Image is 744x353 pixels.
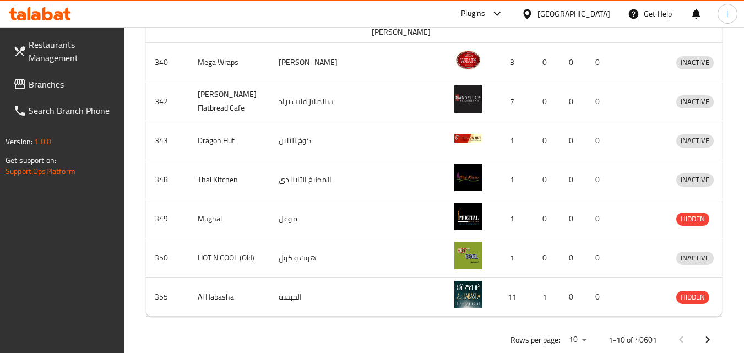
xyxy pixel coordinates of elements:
span: INACTIVE [676,173,714,186]
td: 342 [146,82,189,121]
div: INACTIVE [676,252,714,265]
td: 343 [146,121,189,160]
td: 0 [534,238,560,278]
button: Next page [694,327,721,353]
td: 0 [560,160,586,199]
td: 0 [586,43,613,82]
div: Rows per page: [564,332,591,348]
td: 0 [534,121,560,160]
a: Support.OpsPlatform [6,164,75,178]
td: 348 [146,160,189,199]
td: 0 [586,121,613,160]
td: سانديلاز فلات براد [270,82,363,121]
td: 1 [495,199,534,238]
span: l [726,8,728,20]
span: 1.0.0 [34,134,51,149]
img: Mega Wraps [454,46,482,74]
td: 355 [146,278,189,317]
td: 1 [495,238,534,278]
td: Dragon Hut [189,121,270,160]
span: HIDDEN [676,291,709,303]
td: 0 [560,82,586,121]
td: هوت و كول [270,238,363,278]
img: Sandella's Flatbread Cafe [454,85,482,113]
span: INACTIVE [676,134,714,147]
td: 0 [534,43,560,82]
img: Thai Kitchen [454,164,482,191]
span: HIDDEN [676,213,709,225]
div: HIDDEN [676,213,709,226]
td: Thai Kitchen [189,160,270,199]
img: HOT N COOL (Old) [454,242,482,269]
td: 0 [534,160,560,199]
div: INACTIVE [676,134,714,148]
a: Search Branch Phone [4,97,124,124]
td: 1 [495,160,534,199]
td: المطبخ التايلندى [270,160,363,199]
td: 0 [586,82,613,121]
span: Branches [29,78,116,91]
td: 0 [560,238,586,278]
p: Rows per page: [511,333,560,347]
div: INACTIVE [676,95,714,108]
span: Search Branch Phone [29,104,116,117]
td: 3 [495,43,534,82]
td: Mega Wraps [189,43,270,82]
a: Branches [4,71,124,97]
td: 0 [560,199,586,238]
img: Mughal [454,203,482,230]
td: 0 [586,160,613,199]
td: 11 [495,278,534,317]
td: 350 [146,238,189,278]
img: Dragon Hut [454,124,482,152]
td: كوخ التنين [270,121,363,160]
span: Version: [6,134,32,149]
div: INACTIVE [676,173,714,187]
span: INACTIVE [676,95,714,108]
td: 0 [560,121,586,160]
td: 1 [534,278,560,317]
td: Mughal [189,199,270,238]
div: HIDDEN [676,291,709,304]
td: [PERSON_NAME] [270,43,363,82]
td: 0 [586,199,613,238]
div: [GEOGRAPHIC_DATA] [537,8,610,20]
span: Restaurants Management [29,38,116,64]
td: HOT N COOL (Old) [189,238,270,278]
td: 0 [586,278,613,317]
td: 0 [560,43,586,82]
td: 349 [146,199,189,238]
td: 0 [586,238,613,278]
td: 7 [495,82,534,121]
a: Restaurants Management [4,31,124,71]
td: موغل [270,199,363,238]
td: Al Habasha [189,278,270,317]
span: INACTIVE [676,56,714,69]
td: 0 [560,278,586,317]
span: Get support on: [6,153,56,167]
div: Plugins [461,7,485,20]
td: 1 [495,121,534,160]
td: 0 [534,199,560,238]
td: 0 [534,82,560,121]
td: الحبشة [270,278,363,317]
img: Al Habasha [454,281,482,308]
td: 340 [146,43,189,82]
td: [PERSON_NAME] Flatbread Cafe [189,82,270,121]
span: INACTIVE [676,252,714,264]
p: 1-10 of 40601 [609,333,657,347]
